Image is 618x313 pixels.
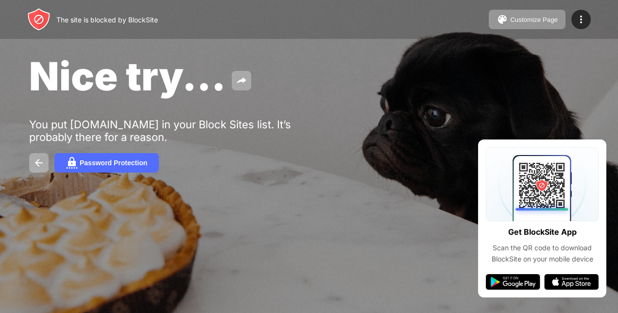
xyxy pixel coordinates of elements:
[56,16,158,24] div: The site is blocked by BlockSite
[66,157,78,169] img: password.svg
[80,159,147,167] div: Password Protection
[27,8,51,31] img: header-logo.svg
[486,243,599,264] div: Scan the QR code to download BlockSite on your mobile device
[29,118,329,143] div: You put [DOMAIN_NAME] in your Block Sites list. It’s probably there for a reason.
[29,52,226,100] span: Nice try...
[236,75,247,87] img: share.svg
[54,153,159,173] button: Password Protection
[544,274,599,290] img: app-store.svg
[510,16,558,23] div: Customize Page
[486,274,540,290] img: google-play.svg
[33,157,45,169] img: back.svg
[508,225,577,239] div: Get BlockSite App
[575,14,587,25] img: menu-icon.svg
[497,14,508,25] img: pallet.svg
[489,10,566,29] button: Customize Page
